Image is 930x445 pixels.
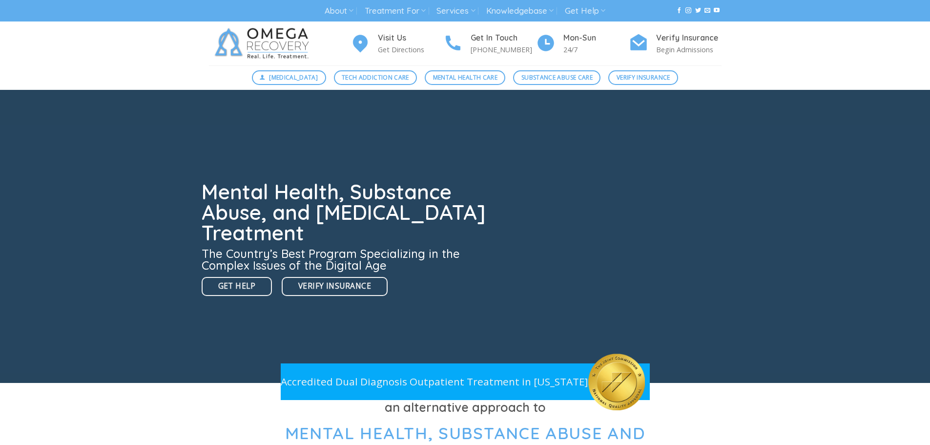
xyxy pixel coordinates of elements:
span: Verify Insurance [617,73,670,82]
a: Follow on Twitter [695,7,701,14]
a: Get In Touch [PHONE_NUMBER] [443,32,536,56]
p: Get Directions [378,44,443,55]
span: Mental Health Care [433,73,497,82]
h4: Verify Insurance [656,32,722,44]
a: Send us an email [704,7,710,14]
a: Get Help [565,2,605,20]
a: Knowledgebase [486,2,554,20]
h3: The Country’s Best Program Specializing in the Complex Issues of the Digital Age [202,248,492,271]
h4: Get In Touch [471,32,536,44]
span: Substance Abuse Care [521,73,593,82]
img: Omega Recovery [209,21,319,65]
a: Follow on YouTube [714,7,720,14]
span: Tech Addiction Care [342,73,409,82]
span: Get Help [218,280,256,292]
a: About [325,2,353,20]
a: Substance Abuse Care [513,70,600,85]
h4: Mon-Sun [563,32,629,44]
a: Verify Insurance [282,277,388,296]
a: Mental Health Care [425,70,505,85]
a: Visit Us Get Directions [351,32,443,56]
a: Verify Insurance Begin Admissions [629,32,722,56]
a: Follow on Instagram [685,7,691,14]
h3: an alternative approach to [209,398,722,417]
h1: Mental Health, Substance Abuse, and [MEDICAL_DATA] Treatment [202,182,492,243]
a: Services [436,2,475,20]
a: Tech Addiction Care [334,70,417,85]
a: Verify Insurance [608,70,678,85]
span: [MEDICAL_DATA] [269,73,318,82]
p: Begin Admissions [656,44,722,55]
p: [PHONE_NUMBER] [471,44,536,55]
h4: Visit Us [378,32,443,44]
a: Follow on Facebook [676,7,682,14]
span: Verify Insurance [298,280,371,292]
a: [MEDICAL_DATA] [252,70,326,85]
a: Get Help [202,277,272,296]
p: 24/7 [563,44,629,55]
p: Accredited Dual Diagnosis Outpatient Treatment in [US_STATE] [281,374,588,390]
a: Treatment For [365,2,426,20]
